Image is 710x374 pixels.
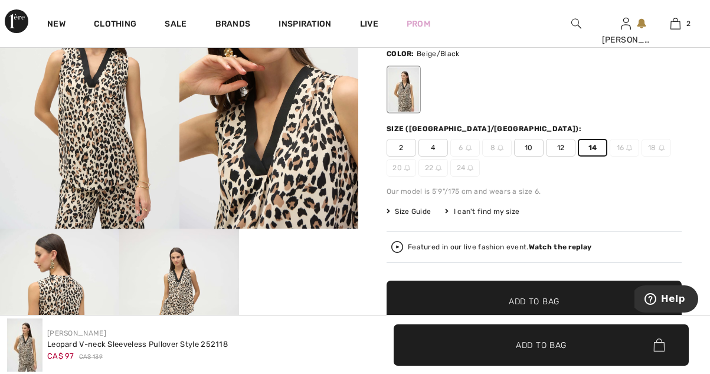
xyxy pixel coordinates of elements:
div: Featured in our live fashion event. [408,243,591,251]
a: New [47,19,66,31]
span: 18 [642,139,671,157]
img: ring-m.svg [467,165,473,171]
img: ring-m.svg [626,145,632,151]
div: Leopard V-neck Sleeveless Pullover Style 252118 [47,339,228,350]
span: 16 [610,139,639,157]
img: ring-m.svg [436,165,441,171]
div: [PERSON_NAME] [602,34,650,46]
button: Add to Bag [387,281,682,322]
a: Brands [215,19,251,31]
span: 10 [514,139,544,157]
span: Inspiration [279,19,331,31]
span: 8 [482,139,512,157]
img: search the website [571,17,581,31]
a: [PERSON_NAME] [47,329,106,337]
img: ring-m.svg [659,145,665,151]
span: 4 [418,139,448,157]
span: Beige/Black [417,50,459,58]
a: Clothing [94,19,136,31]
span: 20 [387,159,416,177]
span: 22 [418,159,448,177]
span: CA$ 139 [79,353,103,362]
span: Size Guide [387,206,431,217]
strong: Watch the replay [529,243,592,251]
a: Sale [165,19,187,31]
div: Beige/Black [388,67,419,112]
img: Leopard V-neck Sleeveless Pullover Style 252118 [7,318,42,372]
div: Size ([GEOGRAPHIC_DATA]/[GEOGRAPHIC_DATA]): [387,123,584,134]
img: ring-m.svg [404,165,410,171]
span: 12 [546,139,575,157]
span: Color: [387,50,414,58]
a: 2 [652,17,700,31]
video: Your browser does not support the video tag. [239,229,358,288]
img: ring-m.svg [498,145,503,151]
div: Our model is 5'9"/175 cm and wears a size 6. [387,186,682,197]
a: Live [360,18,378,30]
a: Prom [407,18,430,30]
span: 2 [686,18,691,29]
span: 24 [450,159,480,177]
iframe: Opens a widget where you can find more information [634,285,698,315]
span: 2 [387,139,416,157]
img: Watch the replay [391,241,403,253]
img: My Info [621,17,631,31]
img: ring-m.svg [466,145,472,151]
span: CA$ 97 [47,352,74,360]
div: I can't find my size [445,206,519,217]
img: My Bag [670,17,680,31]
img: 1ère Avenue [5,9,28,33]
span: Add to Bag [509,295,560,308]
button: Add to Bag [394,324,689,366]
span: 6 [450,139,480,157]
a: Sign In [621,18,631,29]
span: 14 [578,139,607,157]
span: Add to Bag [516,339,567,351]
img: Bag.svg [653,339,665,352]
